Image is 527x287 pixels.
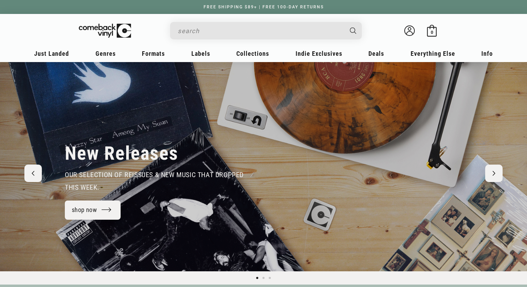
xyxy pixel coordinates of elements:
span: Everything Else [411,50,455,57]
a: FREE SHIPPING $89+ | FREE 100-DAY RETURNS [197,5,331,9]
span: Collections [236,50,269,57]
span: Just Landed [34,50,69,57]
button: Next slide [485,165,503,182]
span: Labels [191,50,210,57]
span: 0 [431,30,433,35]
span: Genres [96,50,116,57]
span: Formats [142,50,165,57]
h2: New Releases [65,142,178,165]
button: Load slide 2 of 3 [260,275,267,281]
div: Search [170,22,362,39]
button: Load slide 3 of 3 [267,275,273,281]
button: Search [344,22,363,39]
span: our selection of reissues & new music that dropped this week. [65,171,244,191]
span: Info [481,50,493,57]
a: shop now [65,201,121,220]
span: Deals [368,50,384,57]
span: Indie Exclusives [296,50,342,57]
input: search [178,24,343,38]
button: Previous slide [24,165,42,182]
button: Load slide 1 of 3 [254,275,260,281]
